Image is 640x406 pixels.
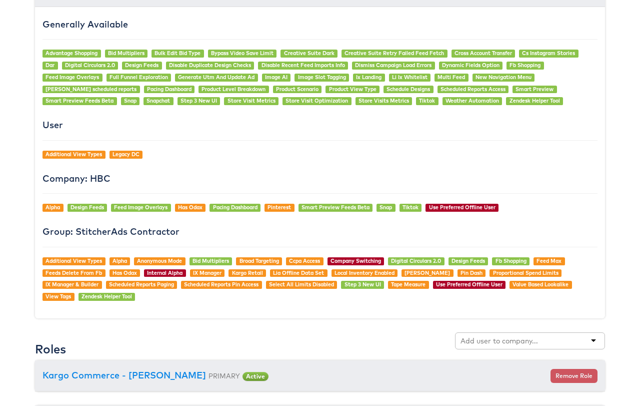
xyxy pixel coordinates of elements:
a: Pin Dash [460,269,482,276]
input: Add user to company... [460,336,539,346]
a: Image AI [265,74,287,81]
a: Disable Duplicate Design Checks [169,62,251,69]
a: Zendesk Helper Tool [81,293,132,300]
a: Generate Utm And Update Ad [178,74,254,81]
a: Value Based Lookalike [512,281,568,288]
a: Internal Alpha [147,269,182,276]
a: Scheduled Reports Pin Access [184,281,258,288]
a: Has Odax [178,204,202,211]
a: Feeds Delete From Fb [45,269,102,276]
a: Ix Landing [356,74,381,81]
a: Use Preferred Offline User [429,204,495,211]
a: Legacy DC [112,151,139,158]
a: Tiktok [419,97,435,104]
a: Additional View Types [45,257,102,264]
a: Has Odax [112,269,137,276]
a: Pacing Dashboard [213,204,257,211]
a: Smart Preview Feeds Beta [45,97,113,104]
a: Store Visit Optimization [285,97,348,104]
a: Kargo Retail [232,269,263,276]
a: Digital Circulars 2.0 [391,257,441,264]
a: Bid Multipliers [108,50,144,57]
a: Tiktok [402,204,418,211]
a: Cs Instagram Stories [522,50,575,57]
a: IX Manager & Builder [45,281,98,288]
a: Bypass Video Save Limit [211,50,273,57]
a: Full Funnel Exploration [109,74,168,81]
h4: Group: StitcherAds Contractor [42,227,597,237]
a: Advantage Shopping [45,50,97,57]
a: Design Feeds [70,204,104,211]
a: Design Feeds [451,257,485,264]
a: Fb Shopping [509,62,540,69]
a: Feed Max [536,257,561,264]
a: Smart Preview Feeds Beta [301,204,369,211]
a: Anonymous Mode [137,257,182,264]
a: Scheduled Reports Paging [109,281,174,288]
a: Feed Image Overlays [45,74,99,81]
a: Company Switching [330,257,381,264]
a: Ccpa Access [289,257,320,264]
a: Disable Recent Feed Imports Info [261,62,345,69]
a: [PERSON_NAME] scheduled reports [45,86,136,93]
a: Feed Image Overlays [114,204,167,211]
span: Active [242,372,268,381]
a: Schedule Designs [386,86,430,93]
h4: User [42,120,597,130]
a: Use Preferred Offline User [436,281,502,288]
small: PRIMARY [208,371,240,380]
a: Dynamic Fields Option [442,62,499,69]
a: Creative Suite Retry Failed Feed Fetch [344,50,444,57]
a: Digital Circulars 2.0 [65,62,115,69]
a: Lia Offline Data Set [273,269,324,276]
a: Pinterest [267,204,291,211]
a: Store Visits Metrics [358,97,409,104]
a: Kargo Commerce - [PERSON_NAME] [42,369,206,381]
a: Image Slot Tagging [298,74,346,81]
a: Step 3 New UI [344,281,381,288]
a: Alpha [45,204,60,211]
a: Smart Preview [515,86,553,93]
a: Select All Limits Disabled [269,281,334,288]
a: Snap [124,97,136,104]
a: Creative Suite Dark [284,50,334,57]
a: Proportional Spend Limits [493,269,558,276]
a: IX Manager [193,269,221,276]
a: Bid Multipliers [192,257,229,264]
a: Cross Account Transfer [454,50,512,57]
a: Local Inventory Enabled [334,269,394,276]
h4: Company: HBC [42,174,597,184]
a: Product View Type [329,86,376,93]
a: Broad Targeting [239,257,279,264]
a: Scheduled Reports Access [440,86,505,93]
a: Alpha [112,257,127,264]
a: Product Scenario [276,86,318,93]
a: Weather Automation [445,97,499,104]
a: Bulk Edit Bid Type [154,50,200,57]
a: Store Visit Metrics [227,97,275,104]
a: Snapchat [146,97,170,104]
a: Product Level Breakdown [201,86,265,93]
a: New Navigation Menu [475,74,531,81]
a: Pacing Dashboard [147,86,191,93]
a: Tape Measure [391,281,425,288]
button: Remove Role [550,369,597,383]
h3: Roles [35,342,66,355]
a: View Tags [45,293,71,300]
a: Dismiss Campaign Load Errors [355,62,431,69]
a: Multi Feed [437,74,465,81]
a: Zendesk Helper Tool [509,97,560,104]
a: Snap [379,204,392,211]
a: Additional View Types [45,151,102,158]
a: [PERSON_NAME] [404,269,450,276]
a: Fb Shopping [495,257,526,264]
a: Dar [45,62,54,69]
a: Design Feeds [125,62,158,69]
a: Step 3 New UI [180,97,217,104]
h4: Generally Available [42,20,597,30]
a: Li Ix Whitelist [392,74,427,81]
